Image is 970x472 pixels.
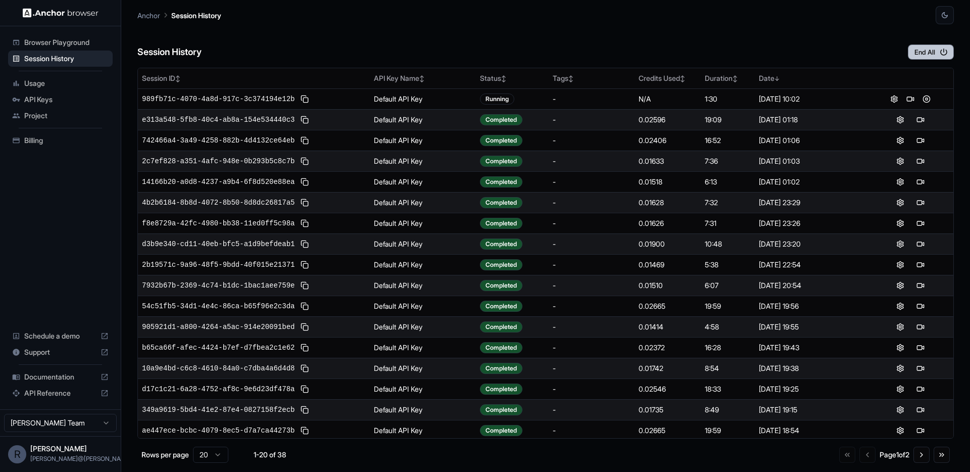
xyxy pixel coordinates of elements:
div: 0.01628 [639,198,697,208]
div: - [553,177,630,187]
div: Completed [480,342,522,353]
div: Completed [480,156,522,167]
td: Default API Key [370,171,476,192]
span: ↕ [680,75,685,82]
div: [DATE] 19:55 [759,322,863,332]
div: 0.01900 [639,239,697,249]
span: API Keys [24,95,109,105]
div: Completed [480,218,522,229]
nav: breadcrumb [137,10,221,21]
div: 7:36 [705,156,750,166]
div: Duration [705,73,750,83]
div: - [553,322,630,332]
div: [DATE] 18:54 [759,426,863,436]
div: Tags [553,73,630,83]
img: Anchor Logo [23,8,99,18]
span: 2b19571c-9a96-48f5-9bdd-40f015e21371 [142,260,295,270]
div: - [553,426,630,436]
div: [DATE] 01:06 [759,135,863,146]
span: e313a548-5fb8-40c4-ab8a-154e534440c3 [142,115,295,125]
div: R [8,445,26,463]
span: 10a9e4bd-c6c8-4610-84a0-c7dba4a6d4d8 [142,363,295,373]
span: ↕ [733,75,738,82]
span: 4b2b6184-8b8d-4072-8b50-8d8dc26817a5 [142,198,295,208]
div: Documentation [8,369,113,385]
span: ↕ [568,75,573,82]
span: 7932b67b-2369-4c74-b1dc-1bac1aee759e [142,280,295,291]
div: 8:54 [705,363,750,373]
div: - [553,218,630,228]
span: Support [24,347,96,357]
div: [DATE] 23:26 [759,218,863,228]
div: Completed [480,321,522,333]
div: 6:13 [705,177,750,187]
div: 19:59 [705,426,750,436]
div: - [553,156,630,166]
div: 5:38 [705,260,750,270]
td: Default API Key [370,420,476,441]
div: [DATE] 01:03 [759,156,863,166]
div: Billing [8,132,113,149]
div: Session ID [142,73,366,83]
div: 16:52 [705,135,750,146]
div: 0.02665 [639,301,697,311]
span: rodrigo@tripperwith.us [30,455,136,462]
div: - [553,239,630,249]
span: Rodrigo Rocha [30,444,87,453]
span: Project [24,111,109,121]
span: Schedule a demo [24,331,96,341]
div: 1-20 of 38 [245,450,295,460]
div: - [553,301,630,311]
span: 989fb71c-4070-4a8d-917c-3c374194e12b [142,94,295,104]
td: Default API Key [370,130,476,151]
div: 1:30 [705,94,750,104]
div: Browser Playground [8,34,113,51]
button: End All [908,44,954,60]
div: 0.01518 [639,177,697,187]
div: Completed [480,176,522,187]
span: Usage [24,78,109,88]
div: Usage [8,75,113,91]
div: API Key Name [374,73,472,83]
div: Completed [480,404,522,415]
td: Default API Key [370,213,476,233]
div: 0.01469 [639,260,697,270]
p: Session History [171,10,221,21]
div: - [553,260,630,270]
span: Billing [24,135,109,146]
div: Support [8,344,113,360]
div: 0.02372 [639,343,697,353]
span: ae447ece-bcbc-4079-8ec5-d7a7ca44273b [142,426,295,436]
div: 16:28 [705,343,750,353]
div: Completed [480,280,522,291]
span: Session History [24,54,109,64]
div: 0.02546 [639,384,697,394]
div: 0.02665 [639,426,697,436]
td: Default API Key [370,88,476,109]
div: 0.01414 [639,322,697,332]
td: Default API Key [370,337,476,358]
div: [DATE] 19:15 [759,405,863,415]
span: b65ca66f-afec-4424-b7ef-d7fbea2c1e62 [142,343,295,353]
div: - [553,384,630,394]
div: Schedule a demo [8,328,113,344]
div: - [553,115,630,125]
span: ↕ [501,75,506,82]
div: - [553,363,630,373]
td: Default API Key [370,109,476,130]
div: Credits Used [639,73,697,83]
div: - [553,198,630,208]
div: [DATE] 10:02 [759,94,863,104]
div: 0.01626 [639,218,697,228]
div: - [553,280,630,291]
td: Default API Key [370,192,476,213]
span: 905921d1-a800-4264-a5ac-914e20091bed [142,322,295,332]
div: 10:48 [705,239,750,249]
span: 742466a4-3a49-4258-882b-4d4132ce64eb [142,135,295,146]
span: d3b9e340-cd11-40eb-bfc5-a1d9befdeab1 [142,239,295,249]
div: Status [480,73,545,83]
div: [DATE] 19:56 [759,301,863,311]
td: Default API Key [370,233,476,254]
div: 0.01633 [639,156,697,166]
p: Rows per page [141,450,189,460]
